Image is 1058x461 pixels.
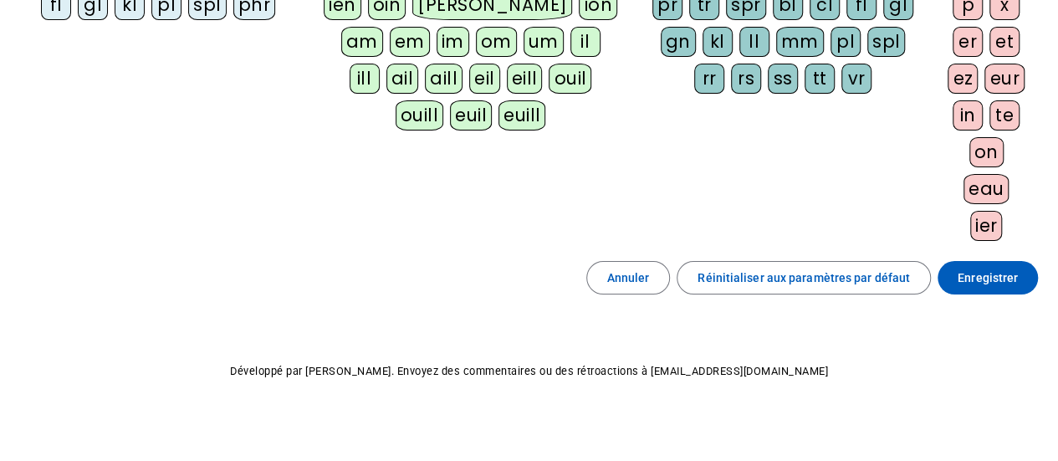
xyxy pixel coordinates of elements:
[831,27,861,57] div: pl
[938,261,1038,295] button: Enregistrer
[989,27,1020,57] div: et
[396,100,443,131] div: ouill
[867,27,906,57] div: spl
[498,100,545,131] div: euill
[476,27,517,57] div: om
[776,27,824,57] div: mm
[953,27,983,57] div: er
[524,27,564,57] div: um
[469,64,500,94] div: eil
[13,361,1045,382] p: Développé par [PERSON_NAME]. Envoyez des commentaires ou des rétroactions à [EMAIL_ADDRESS][DOMAI...
[970,211,1003,241] div: ier
[731,64,761,94] div: rs
[963,174,1009,204] div: eau
[953,100,983,131] div: in
[390,27,430,57] div: em
[437,27,469,57] div: im
[989,100,1020,131] div: te
[739,27,769,57] div: ll
[661,27,696,57] div: gn
[425,64,463,94] div: aill
[341,27,383,57] div: am
[958,268,1018,288] span: Enregistrer
[984,64,1025,94] div: eur
[703,27,733,57] div: kl
[507,64,543,94] div: eill
[450,100,492,131] div: euil
[698,268,910,288] span: Réinitialiser aux paramètres par défaut
[969,137,1004,167] div: on
[607,268,650,288] span: Annuler
[768,64,798,94] div: ss
[677,261,931,295] button: Réinitialiser aux paramètres par défaut
[805,64,835,94] div: tt
[586,261,671,295] button: Annuler
[570,27,601,57] div: il
[694,64,724,94] div: rr
[350,64,380,94] div: ill
[948,64,978,94] div: ez
[841,64,871,94] div: vr
[549,64,591,94] div: ouil
[386,64,419,94] div: ail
